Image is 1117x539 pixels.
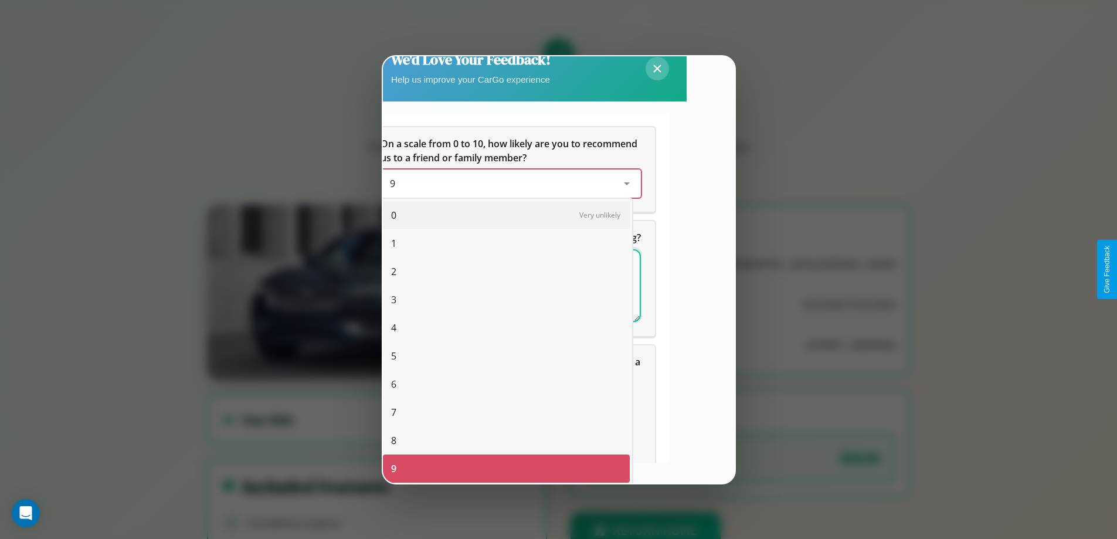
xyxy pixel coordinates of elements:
h2: We'd Love Your Feedback! [391,50,551,69]
div: 9 [383,455,630,483]
div: 4 [383,314,630,342]
span: On a scale from 0 to 10, how likely are you to recommend us to a friend or family member? [381,137,640,164]
div: 0 [383,201,630,229]
div: On a scale from 0 to 10, how likely are you to recommend us to a friend or family member? [381,170,641,198]
p: Help us improve your CarGo experience [391,72,551,87]
div: 7 [383,398,630,426]
span: Very unlikely [579,210,620,220]
span: 2 [391,265,396,279]
div: Give Feedback [1103,246,1111,293]
span: 9 [391,462,396,476]
div: 10 [383,483,630,511]
span: 6 [391,377,396,391]
span: What can we do to make your experience more satisfying? [381,231,641,244]
div: 5 [383,342,630,370]
span: 5 [391,349,396,363]
span: 4 [391,321,396,335]
div: 3 [383,286,630,314]
span: Which of the following features do you value the most in a vehicle? [381,355,643,382]
span: 9 [390,177,395,190]
div: 1 [383,229,630,257]
span: 7 [391,405,396,419]
span: 8 [391,433,396,448]
div: 8 [383,426,630,455]
div: 6 [383,370,630,398]
div: 2 [383,257,630,286]
span: 3 [391,293,396,307]
span: 0 [391,208,396,222]
div: Open Intercom Messenger [12,499,40,527]
div: On a scale from 0 to 10, how likely are you to recommend us to a friend or family member? [366,127,655,212]
span: 1 [391,236,396,250]
h5: On a scale from 0 to 10, how likely are you to recommend us to a friend or family member? [381,137,641,165]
